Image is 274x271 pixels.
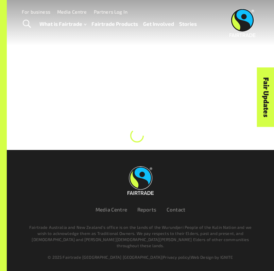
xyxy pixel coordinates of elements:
a: Web Design by IGNITE [191,255,233,259]
img: Fairtrade Australia New Zealand logo [127,166,154,195]
a: Toggle Search [18,16,35,33]
a: Reports [137,206,156,213]
a: For business [22,9,50,15]
img: Fairtrade Australia New Zealand logo [229,9,256,37]
a: Stories [179,19,197,29]
a: Contact [167,206,185,213]
a: Media Centre [57,9,87,15]
span: © 2025 Fairtrade [GEOGRAPHIC_DATA] [GEOGRAPHIC_DATA] [48,255,162,259]
a: What is Fairtrade [39,19,86,29]
a: Partners Log In [94,9,127,15]
a: Media Centre [96,206,127,213]
a: Privacy policy [163,255,189,259]
div: | | [25,254,255,260]
p: Fairtrade Australia and New Zealand’s office is on the lands of the Wurundjeri People of the Kuli... [25,224,255,249]
a: Fairtrade Products [91,19,138,29]
a: Get Involved [143,19,174,29]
